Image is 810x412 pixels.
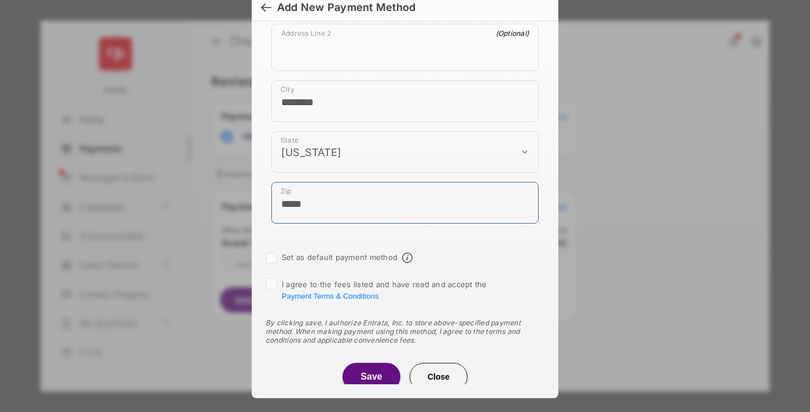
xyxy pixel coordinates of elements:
[282,253,397,262] label: Set as default payment method
[271,131,539,173] div: payment_method_screening[postal_addresses][administrativeArea]
[271,182,539,224] div: payment_method_screening[postal_addresses][postalCode]
[277,1,415,14] div: Add New Payment Method
[410,363,467,391] button: Close
[266,318,544,344] div: By clicking save, I authorize Entrata, Inc. to store above-specified payment method. When making ...
[343,363,400,391] button: Save
[271,80,539,122] div: payment_method_screening[postal_addresses][locality]
[282,292,378,300] button: I agree to the fees listed and have read and accept the
[282,280,487,300] span: I agree to the fees listed and have read and accept the
[402,253,413,263] span: Default payment method info
[271,24,539,71] div: payment_method_screening[postal_addresses][addressLine2]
